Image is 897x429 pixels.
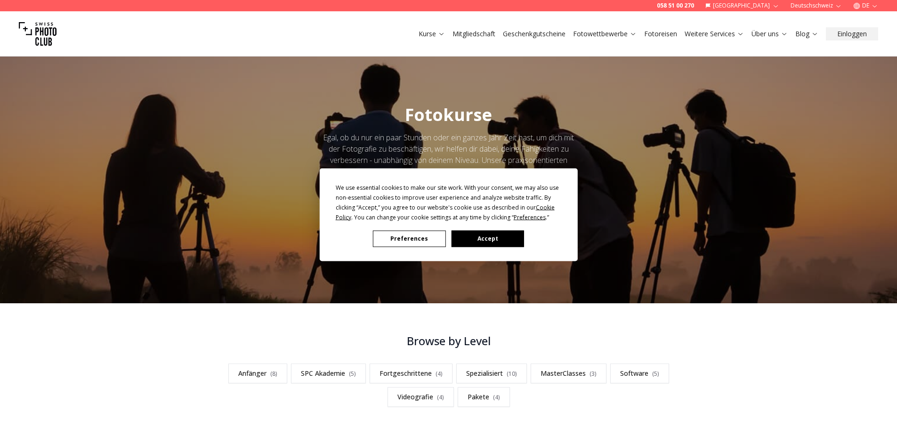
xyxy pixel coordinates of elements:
button: Accept [451,230,524,247]
button: Preferences [373,230,445,247]
span: Preferences [514,213,546,221]
span: Cookie Policy [336,203,555,221]
div: We use essential cookies to make our site work. With your consent, we may also use non-essential ... [336,182,562,222]
div: Cookie Consent Prompt [319,168,577,261]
